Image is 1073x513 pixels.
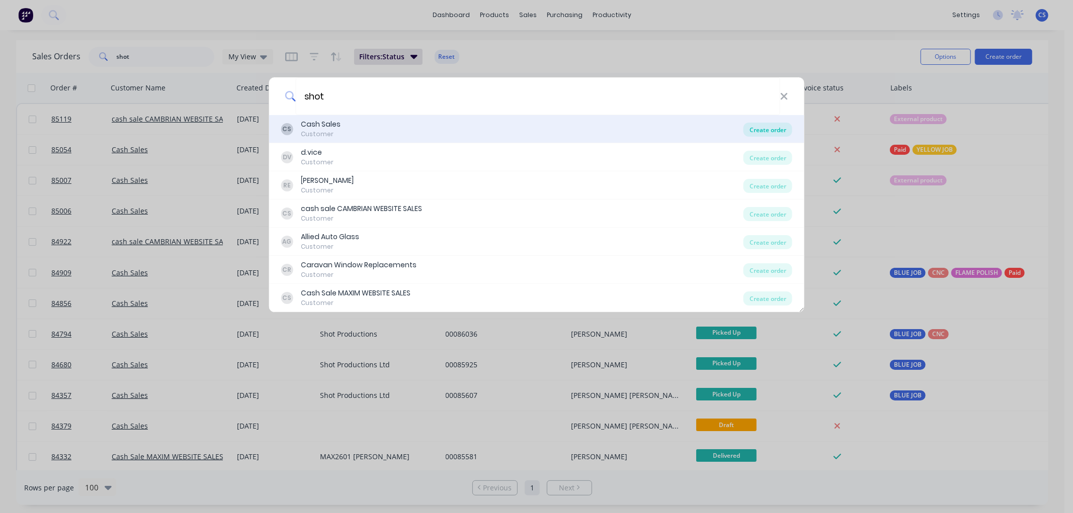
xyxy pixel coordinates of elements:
div: [PERSON_NAME] [301,175,354,186]
div: Create order [744,291,792,305]
div: Cash Sale MAXIM WEBSITE SALES [301,288,410,298]
div: Create order [744,207,792,221]
div: Customer [301,158,334,167]
div: CR [281,264,293,276]
div: Customer [301,214,422,223]
input: Enter a customer name to create a new order... [296,77,780,115]
div: Caravan Window Replacements [301,260,417,270]
div: Customer [301,270,417,279]
div: DV [281,151,293,163]
div: Customer [301,298,410,307]
div: cash sale CAMBRIAN WEBSITE SALES [301,203,422,214]
div: Customer [301,242,359,251]
div: CS [281,208,293,220]
div: Allied Auto Glass [301,232,359,242]
div: AG [281,236,293,248]
div: CS [281,123,293,135]
div: d.vice [301,147,334,158]
div: RE [281,179,293,191]
div: Create order [744,235,792,249]
div: Create order [744,151,792,165]
div: Customer [301,186,354,195]
div: Create order [744,263,792,277]
div: Create order [744,123,792,137]
div: CS [281,292,293,304]
div: Cash Sales [301,119,341,130]
div: Customer [301,130,341,139]
div: Create order [744,179,792,193]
